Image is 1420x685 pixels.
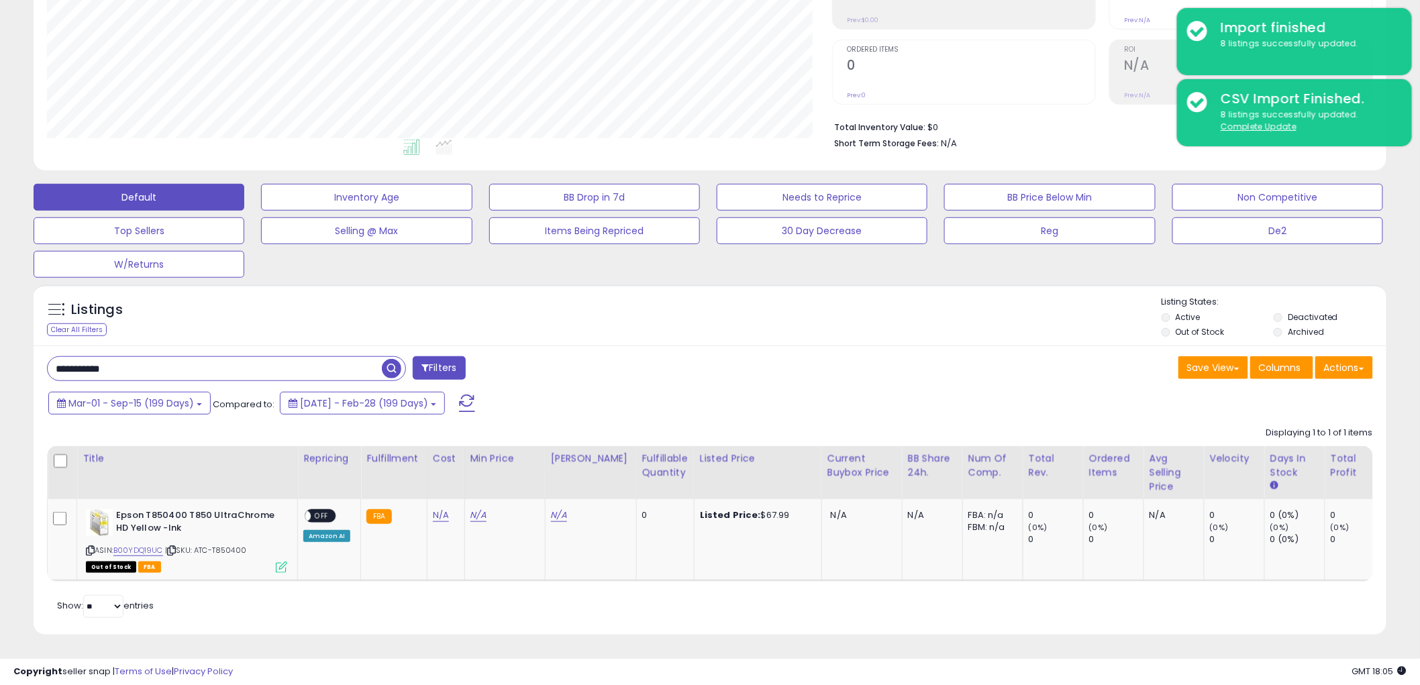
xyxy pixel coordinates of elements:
[700,509,811,521] div: $67.99
[1211,109,1402,134] div: 8 listings successfully updated.
[1089,533,1144,545] div: 0
[1172,184,1383,211] button: Non Competitive
[1352,665,1407,678] span: 2025-09-16 18:05 GMT
[1270,509,1325,521] div: 0 (0%)
[1211,38,1402,50] div: 8 listings successfully updated.
[834,138,939,149] b: Short Term Storage Fees:
[717,184,927,211] button: Needs to Reprice
[1288,326,1324,337] label: Archived
[489,217,700,244] button: Items Being Repriced
[1315,356,1373,379] button: Actions
[1221,121,1297,132] u: Complete Update
[34,217,244,244] button: Top Sellers
[551,509,567,522] a: N/A
[86,509,113,536] img: 41YJgzrinSL._SL40_.jpg
[165,545,246,556] span: | SKU: ATC-T850400
[717,217,927,244] button: 30 Day Decrease
[1270,452,1319,480] div: Days In Stock
[13,665,62,678] strong: Copyright
[1150,452,1199,494] div: Avg Selling Price
[1331,522,1350,533] small: (0%)
[642,509,684,521] div: 0
[433,452,459,466] div: Cost
[13,666,233,678] div: seller snap | |
[86,509,287,572] div: ASIN:
[1089,522,1108,533] small: (0%)
[1029,533,1083,545] div: 0
[1211,89,1402,109] div: CSV Import Finished.
[908,452,957,480] div: BB Share 24h.
[941,137,957,150] span: N/A
[834,118,1363,134] li: $0
[1210,533,1264,545] div: 0
[470,509,487,522] a: N/A
[1210,522,1229,533] small: (0%)
[261,184,472,211] button: Inventory Age
[213,398,274,411] span: Compared to:
[366,452,421,466] div: Fulfillment
[1331,509,1385,521] div: 0
[1288,311,1338,323] label: Deactivated
[34,251,244,278] button: W/Returns
[48,392,211,415] button: Mar-01 - Sep-15 (199 Days)
[1331,452,1380,480] div: Total Profit
[311,511,332,522] span: OFF
[1266,427,1373,439] div: Displaying 1 to 1 of 1 items
[831,509,847,521] span: N/A
[642,452,689,480] div: Fulfillable Quantity
[1331,533,1385,545] div: 0
[174,665,233,678] a: Privacy Policy
[1172,217,1383,244] button: De2
[1124,91,1150,99] small: Prev: N/A
[303,530,350,542] div: Amazon AI
[47,323,107,336] div: Clear All Filters
[138,562,161,573] span: FBA
[847,16,878,24] small: Prev: $0.00
[1029,509,1083,521] div: 0
[1176,326,1225,337] label: Out of Stock
[1176,311,1201,323] label: Active
[261,217,472,244] button: Selling @ Max
[303,452,355,466] div: Repricing
[1089,452,1138,480] div: Ordered Items
[280,392,445,415] button: [DATE] - Feb-28 (199 Days)
[1270,522,1289,533] small: (0%)
[1210,509,1264,521] div: 0
[1178,356,1248,379] button: Save View
[968,452,1017,480] div: Num of Comp.
[83,452,292,466] div: Title
[86,562,136,573] span: All listings that are currently out of stock and unavailable for purchase on Amazon
[1259,361,1301,374] span: Columns
[1124,46,1372,54] span: ROI
[1029,452,1078,480] div: Total Rev.
[71,301,123,319] h5: Listings
[847,46,1095,54] span: Ordered Items
[847,91,866,99] small: Prev: 0
[366,509,391,524] small: FBA
[908,509,952,521] div: N/A
[1150,509,1194,521] div: N/A
[700,452,816,466] div: Listed Price
[1162,296,1386,309] p: Listing States:
[1029,522,1048,533] small: (0%)
[1210,452,1259,466] div: Velocity
[1270,480,1278,492] small: Days In Stock.
[968,509,1013,521] div: FBA: n/a
[834,121,925,133] b: Total Inventory Value:
[827,452,897,480] div: Current Buybox Price
[68,397,194,410] span: Mar-01 - Sep-15 (199 Days)
[968,521,1013,533] div: FBM: n/a
[300,397,428,410] span: [DATE] - Feb-28 (199 Days)
[113,545,163,556] a: B00YDQ19UC
[700,509,761,521] b: Listed Price:
[115,665,172,678] a: Terms of Use
[433,509,449,522] a: N/A
[1089,509,1144,521] div: 0
[34,184,244,211] button: Default
[847,58,1095,76] h2: 0
[1124,16,1150,24] small: Prev: N/A
[1250,356,1313,379] button: Columns
[489,184,700,211] button: BB Drop in 7d
[1124,58,1372,76] h2: N/A
[944,217,1155,244] button: Reg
